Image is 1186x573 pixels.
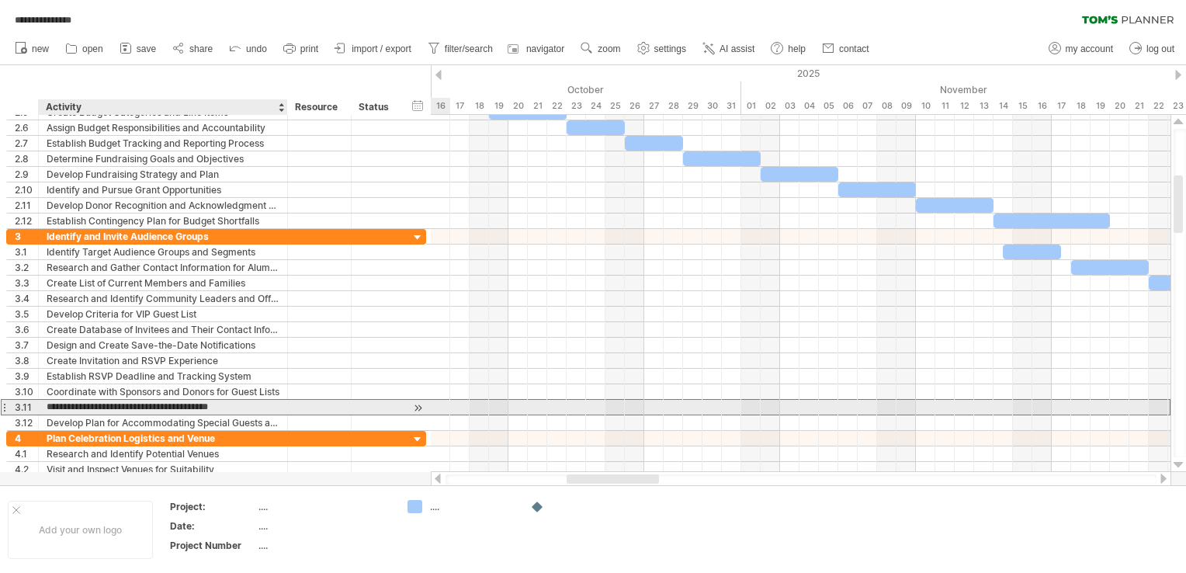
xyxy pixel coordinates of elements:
div: 2.8 [15,151,38,166]
div: 3.10 [15,384,38,399]
div: 3.9 [15,369,38,384]
div: Status [359,99,393,115]
div: 4.1 [15,446,38,461]
a: help [767,39,810,59]
a: open [61,39,108,59]
div: Friday, 21 November 2025 [1129,98,1149,114]
a: import / export [331,39,416,59]
div: Create Database of Invitees and Their Contact Information [47,322,279,337]
div: Assign Budget Responsibilities and Accountability [47,120,279,135]
div: Research and Identify Community Leaders and Officials [47,291,279,306]
div: Establish Budget Tracking and Reporting Process [47,136,279,151]
div: scroll to activity [411,400,425,416]
div: 3.8 [15,353,38,368]
div: Develop Criteria for VIP Guest List [47,307,279,321]
a: my account [1045,39,1118,59]
div: Plan Celebration Logistics and Venue [47,431,279,446]
span: open [82,43,103,54]
div: Tuesday, 11 November 2025 [935,98,955,114]
span: help [788,43,806,54]
div: Thursday, 20 November 2025 [1110,98,1129,114]
a: save [116,39,161,59]
div: Sunday, 9 November 2025 [896,98,916,114]
div: Monday, 17 November 2025 [1052,98,1071,114]
a: filter/search [424,39,498,59]
span: new [32,43,49,54]
div: 3.2 [15,260,38,275]
div: 3.5 [15,307,38,321]
div: Sunday, 2 November 2025 [761,98,780,114]
div: 2.11 [15,198,38,213]
a: log out [1125,39,1179,59]
a: undo [225,39,272,59]
a: share [168,39,217,59]
span: undo [246,43,267,54]
span: import / export [352,43,411,54]
div: Identify and Invite Audience Groups [47,229,279,244]
span: my account [1066,43,1113,54]
div: Friday, 17 October 2025 [450,98,470,114]
div: 2.6 [15,120,38,135]
a: navigator [505,39,569,59]
div: Activity [46,99,279,115]
div: 3.12 [15,415,38,430]
div: 3 [15,229,38,244]
div: 3.11 [15,400,38,415]
div: Identify Target Audience Groups and Segments [47,245,279,259]
div: Friday, 31 October 2025 [722,98,741,114]
div: Tuesday, 21 October 2025 [528,98,547,114]
div: 3.7 [15,338,38,352]
div: Monday, 27 October 2025 [644,98,664,114]
div: Sunday, 26 October 2025 [625,98,644,114]
div: 2.10 [15,182,38,197]
a: print [279,39,323,59]
div: Monday, 10 November 2025 [916,98,935,114]
div: October 2025 [140,82,741,98]
div: Thursday, 6 November 2025 [838,98,858,114]
div: Friday, 24 October 2025 [586,98,605,114]
div: Determine Fundraising Goals and Objectives [47,151,279,166]
div: Wednesday, 12 November 2025 [955,98,974,114]
div: Add your own logo [8,501,153,559]
div: Wednesday, 29 October 2025 [683,98,702,114]
div: Develop Donor Recognition and Acknowledgment Plan [47,198,279,213]
div: Develop Plan for Accommodating Special Guests and Requests [47,415,279,430]
div: Research and Identify Potential Venues [47,446,279,461]
span: settings [654,43,686,54]
div: 4.2 [15,462,38,477]
div: Saturday, 25 October 2025 [605,98,625,114]
div: 2.7 [15,136,38,151]
span: zoom [598,43,620,54]
div: Project Number [170,539,255,552]
div: Sunday, 16 November 2025 [1032,98,1052,114]
div: 3.1 [15,245,38,259]
div: 3.6 [15,322,38,337]
div: Create Invitation and RSVP Experience [47,353,279,368]
div: 2.9 [15,167,38,182]
div: Tuesday, 28 October 2025 [664,98,683,114]
span: save [137,43,156,54]
div: Project: [170,500,255,513]
a: zoom [577,39,625,59]
a: settings [633,39,691,59]
div: Thursday, 23 October 2025 [567,98,586,114]
div: Saturday, 1 November 2025 [741,98,761,114]
div: Date: [170,519,255,533]
a: contact [818,39,874,59]
div: Sunday, 19 October 2025 [489,98,508,114]
span: share [189,43,213,54]
div: Tuesday, 18 November 2025 [1071,98,1091,114]
div: .... [430,500,515,513]
span: contact [839,43,869,54]
span: log out [1146,43,1174,54]
div: Wednesday, 22 October 2025 [547,98,567,114]
div: Research and Gather Contact Information for Alumni and Families [47,260,279,275]
span: print [300,43,318,54]
a: new [11,39,54,59]
div: Saturday, 15 November 2025 [1013,98,1032,114]
div: Resource [295,99,342,115]
div: Friday, 14 November 2025 [994,98,1013,114]
div: Saturday, 8 November 2025 [877,98,896,114]
div: Create List of Current Members and Families [47,276,279,290]
div: 4 [15,431,38,446]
